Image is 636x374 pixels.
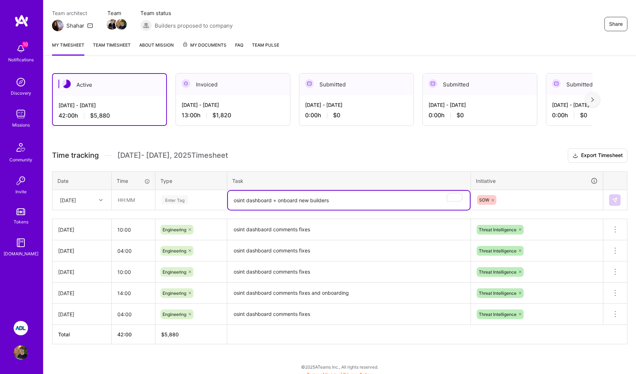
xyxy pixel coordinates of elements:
[117,177,150,185] div: Time
[14,14,29,27] img: logo
[252,41,279,56] a: Team Pulse
[58,289,106,297] div: [DATE]
[58,247,106,255] div: [DATE]
[14,174,28,188] img: Invite
[479,269,516,275] span: Threat Intelligence
[15,188,27,195] div: Invite
[112,284,155,303] input: HH:MM
[479,290,516,296] span: Threat Intelligence
[12,121,30,129] div: Missions
[182,112,284,119] div: 13:00 h
[62,80,71,88] img: Active
[12,345,30,360] a: User Avatar
[228,191,470,210] textarea: To enrich screen reader interactions, please activate Accessibility in Grammarly extension settings
[59,101,160,109] div: [DATE] - [DATE]
[182,101,284,109] div: [DATE] - [DATE]
[305,112,408,119] div: 0:00 h
[107,9,126,17] span: Team
[112,262,155,281] input: HH:MM
[333,112,340,119] span: $0
[163,312,186,317] span: Engineering
[52,325,112,344] th: Total
[552,79,561,88] img: Submitted
[429,101,531,109] div: [DATE] - [DATE]
[53,74,166,96] div: Active
[479,248,516,254] span: Threat Intelligence
[58,268,106,276] div: [DATE]
[4,250,38,257] div: [DOMAIN_NAME]
[58,226,106,233] div: [DATE]
[479,197,489,203] span: SOW
[568,148,627,163] button: Export Timesheet
[66,22,84,29] div: Shahar
[479,227,516,232] span: Threat Intelligence
[305,79,314,88] img: Submitted
[252,42,279,48] span: Team Pulse
[12,139,29,156] img: Community
[235,41,243,56] a: FAQ
[228,241,470,261] textarea: osint dashboard comments fixes
[22,42,28,47] span: 10
[14,42,28,56] img: bell
[52,171,112,190] th: Date
[591,97,594,102] img: right
[182,79,190,88] img: Invoiced
[17,208,25,215] img: tokens
[14,107,28,121] img: teamwork
[457,112,464,119] span: $0
[612,197,618,203] img: Submit
[8,56,34,63] div: Notifications
[305,101,408,109] div: [DATE] - [DATE]
[423,74,537,95] div: Submitted
[14,75,28,89] img: discovery
[228,283,470,303] textarea: osint dashboard comments fixes and onboarding
[609,20,623,28] span: Share
[59,112,160,119] div: 42:00 h
[228,220,470,240] textarea: osint dashbaord comments fixes
[52,9,93,17] span: Team architect
[112,220,155,239] input: HH:MM
[112,190,155,209] input: HH:MM
[58,311,106,318] div: [DATE]
[140,20,152,31] img: Builders proposed to company
[87,23,93,28] i: icon Mail
[228,304,470,324] textarea: osint dashboard comments fixes
[161,331,179,337] span: $ 5,880
[112,325,155,344] th: 42:00
[60,196,76,204] div: [DATE]
[107,18,117,30] a: Team Member Avatar
[476,177,598,185] div: Initiative
[52,20,64,31] img: Team Architect
[228,262,470,282] textarea: osint dashboard comments fixes
[14,236,28,250] img: guide book
[429,112,531,119] div: 0:00 h
[99,198,103,202] i: icon Chevron
[117,18,126,30] a: Team Member Avatar
[14,321,28,335] img: ADL: Technology Modernization Sprint 1
[572,152,578,160] i: icon Download
[580,112,587,119] span: $0
[11,89,31,97] div: Discovery
[227,171,471,190] th: Task
[604,17,627,31] button: Share
[163,248,186,254] span: Engineering
[182,41,226,56] a: My Documents
[117,151,228,160] span: [DATE] - [DATE] , 2025 Timesheet
[93,41,131,56] a: Team timesheet
[155,171,227,190] th: Type
[12,321,30,335] a: ADL: Technology Modernization Sprint 1
[429,79,437,88] img: Submitted
[112,305,155,324] input: HH:MM
[14,218,28,226] div: Tokens
[176,74,290,95] div: Invoiced
[163,269,186,275] span: Engineering
[90,112,110,119] span: $5,880
[479,312,516,317] span: Threat Intelligence
[107,19,117,30] img: Team Member Avatar
[112,241,155,260] input: HH:MM
[116,19,127,30] img: Team Member Avatar
[163,227,186,232] span: Engineering
[52,41,84,56] a: My timesheet
[14,345,28,360] img: User Avatar
[299,74,413,95] div: Submitted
